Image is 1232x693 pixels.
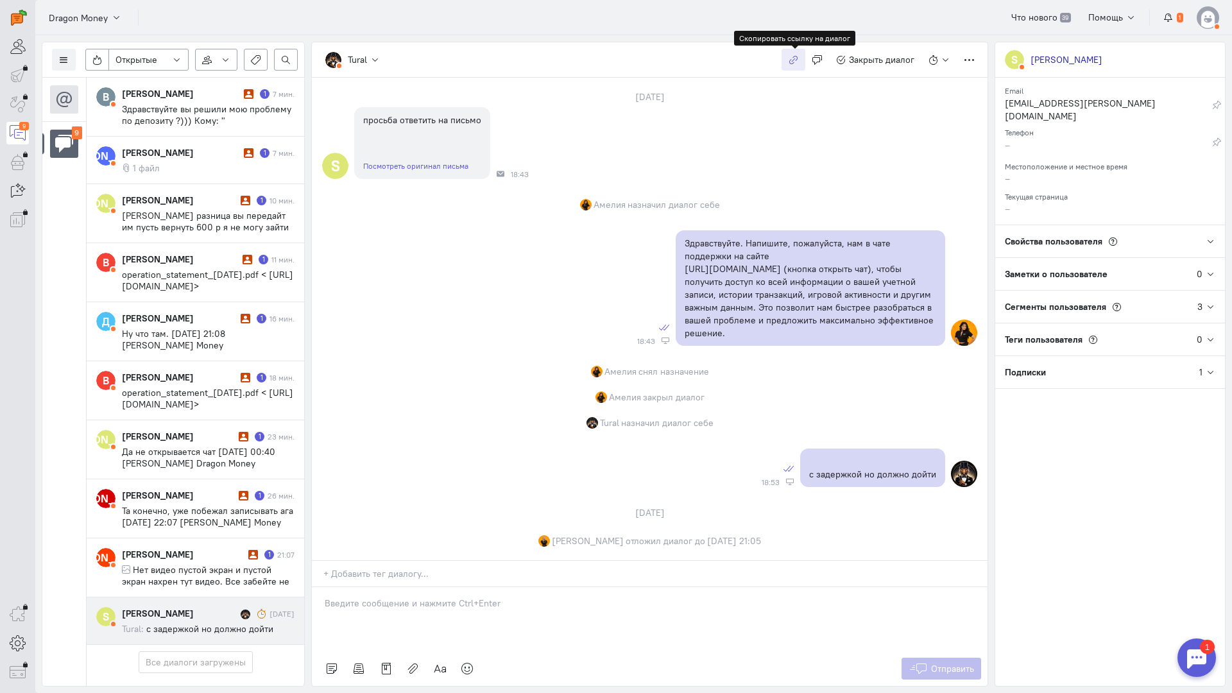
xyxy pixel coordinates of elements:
span: 1 [1177,13,1183,23]
text: [PERSON_NAME] [64,551,148,564]
text: В [103,255,109,269]
i: Диалог не разобран [241,196,250,205]
button: Открытые [108,49,189,71]
text: В [103,90,109,103]
i: Диалог не разобран [241,314,250,323]
p: Здравствуйте. Напишите, пожалуйста, нам в чате поддержки на сайте [685,237,936,262]
p: [URL][DOMAIN_NAME] (кнопка открыть чат), чтобы получить доступ ко всей информации о вашей учетной... [685,262,936,339]
span: [DATE] 21:05 [707,535,761,547]
img: carrot-quest.svg [11,10,27,26]
text: S [1011,53,1018,66]
div: Веб-панель [662,337,669,345]
text: [PERSON_NAME] [64,149,148,162]
i: Диалог не разобран [243,255,252,264]
text: [PERSON_NAME] [64,492,148,505]
div: [PERSON_NAME] [122,489,235,502]
div: 23 мин. [268,431,295,442]
div: Веб-панель [786,478,794,486]
span: Что нового [1011,12,1057,23]
span: Отправить [931,663,974,674]
text: Д [102,314,110,328]
span: 1 файл [133,162,160,174]
div: [DATE] [269,608,295,619]
div: [PERSON_NAME] [122,371,237,384]
div: 26 мин. [268,490,295,501]
span: Та конечно, уже побежал записывать ага [DATE] 22:07 [PERSON_NAME] Money <[PERSON_NAME][EMAIL_ADDR... [122,505,293,551]
span: с задержкой но должно дойти [146,623,273,635]
div: [PERSON_NAME] [122,253,239,266]
span: operation_statement_[DATE].pdf < [URL][DOMAIN_NAME]> [122,387,293,410]
button: Tural [318,49,387,71]
div: [PERSON_NAME] [1031,53,1102,66]
div: Есть неотвеченное сообщение пользователя [257,196,266,205]
span: закрыл диалог [643,391,705,404]
i: Диалог не разобран [241,373,250,382]
span: Да не открывается чат [DATE] 00:40 [PERSON_NAME] Dragon Money <[EMAIL_ADDRESS][DOMAIN_NAME]>: [122,446,286,481]
button: Закрыть диалог [829,49,922,71]
div: 7 мин. [273,89,295,99]
div: [PERSON_NAME] [122,194,237,207]
a: 9 [6,122,29,144]
div: Заметки о пользователе [995,258,1197,290]
div: 9 [72,126,83,140]
span: отложил диалог до [626,535,705,547]
div: Есть неотвеченное сообщение пользователя [264,550,274,560]
div: Есть неотвеченное сообщение пользователя [260,148,269,158]
span: Сегменты пользователя [1005,301,1106,312]
div: [PERSON_NAME] [122,146,241,159]
span: снял назначение [638,365,709,378]
div: [EMAIL_ADDRESS][PERSON_NAME][DOMAIN_NAME] [1005,97,1212,126]
div: – [1005,139,1212,155]
div: 11 мин. [271,254,295,265]
div: [DATE] [621,88,679,106]
span: 18:43 [511,170,529,179]
text: S [331,157,340,175]
img: default-v4.png [1197,6,1219,29]
i: Диалог не разобран [244,89,253,99]
i: Диалог был отложен и он напомнил о себе [257,609,266,619]
div: 21:07 [277,549,295,560]
div: Почта [497,170,504,178]
span: 18:43 [637,337,655,346]
span: Теги пользователя [1005,334,1082,345]
button: 1 [1156,6,1190,28]
text: [PERSON_NAME] [64,196,148,210]
a: Посмотреть оригинал письма [363,161,468,171]
div: просьба ответить на письмо [363,114,481,126]
small: Email [1005,83,1023,96]
span: Tural [600,416,619,429]
span: назначил диалог себе [628,198,720,211]
i: Диалог не разобран [239,491,248,501]
p: с задержкой но должно дойти [809,468,936,481]
span: operation_statement_[DATE].pdf < [URL][DOMAIN_NAME]> [122,269,293,292]
span: Закрыть диалог [849,54,914,65]
text: В [103,373,109,387]
div: Текущая страница [1005,188,1215,202]
span: [PERSON_NAME] [552,535,624,547]
div: Есть неотвеченное сообщение пользователя [259,255,268,264]
div: 0 [1197,268,1202,280]
img: 1712697686976-uc7a5x20.jpeg [325,52,341,68]
div: Есть неотвеченное сообщение пользователя [260,89,269,99]
div: 9 [19,122,29,130]
div: [PERSON_NAME] [122,87,241,100]
span: Помощь [1088,12,1123,23]
div: Есть неотвеченное сообщение пользователя [257,314,266,323]
span: Ну что там. [DATE] 21:08 [PERSON_NAME] Money <[PERSON_NAME][EMAIL_ADDRESS][DOMAIN_NAME]>: [122,328,278,374]
div: 1 [1199,366,1202,379]
div: [PERSON_NAME] [122,312,237,325]
span: 39 [1060,13,1071,23]
img: Tural [241,610,250,619]
div: Tural [348,53,367,66]
span: Свойства пользователя [1005,235,1102,247]
text: [PERSON_NAME] [64,432,148,446]
i: Диалог не разобран [248,550,258,560]
div: 16 мин. [269,313,295,324]
div: Есть неотвеченное сообщение пользователя [255,432,264,441]
span: – [1005,203,1010,214]
div: 1 [29,8,44,22]
div: Местоположение и местное время [1005,158,1215,172]
span: Здравствуйте вы решили мою проблему по депозиту ?))) Кому: "[EMAIL_ADDRESS][DOMAIN_NAME]" <[EMAIL... [122,103,291,196]
div: 18 мин. [269,372,295,383]
a: Что нового 39 [1004,6,1078,28]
